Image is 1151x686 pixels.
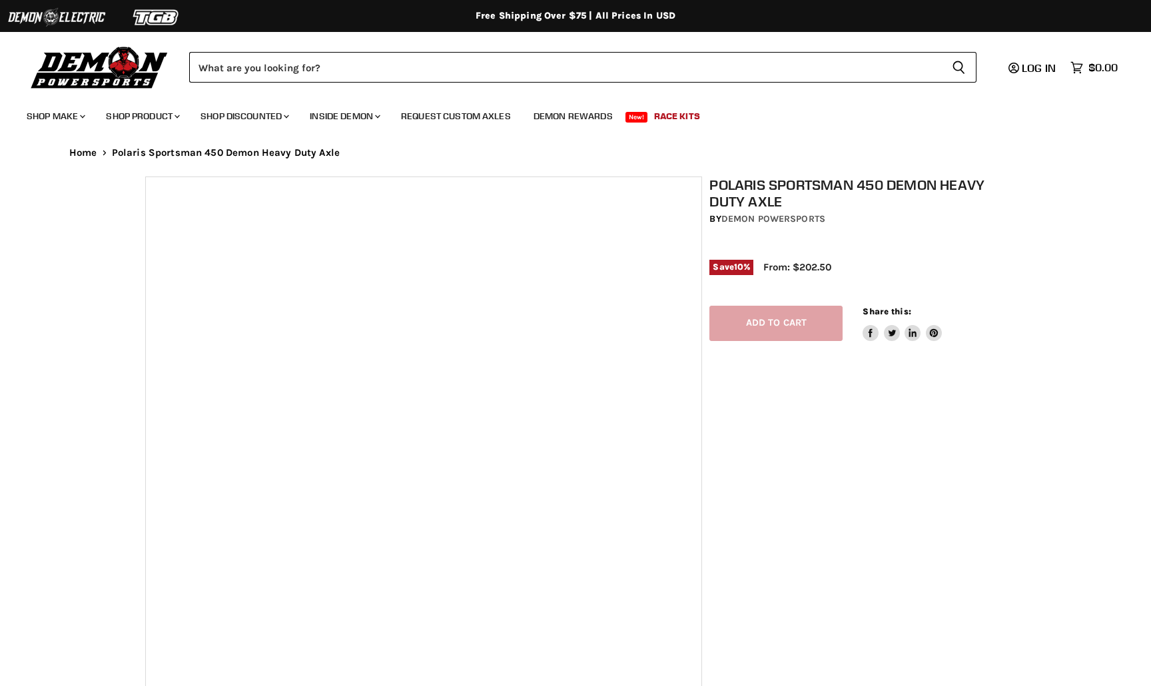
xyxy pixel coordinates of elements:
[644,103,710,130] a: Race Kits
[17,97,1114,130] ul: Main menu
[189,52,976,83] form: Product
[1002,62,1064,74] a: Log in
[763,261,831,273] span: From: $202.50
[863,306,942,341] aside: Share this:
[300,103,388,130] a: Inside Demon
[1022,61,1056,75] span: Log in
[7,5,107,30] img: Demon Electric Logo 2
[27,43,173,91] img: Demon Powersports
[524,103,623,130] a: Demon Rewards
[189,52,941,83] input: Search
[734,262,743,272] span: 10
[191,103,297,130] a: Shop Discounted
[709,260,753,274] span: Save %
[625,112,648,123] span: New!
[721,213,825,224] a: Demon Powersports
[1064,58,1124,77] a: $0.00
[107,5,206,30] img: TGB Logo 2
[43,10,1108,22] div: Free Shipping Over $75 | All Prices In USD
[863,306,911,316] span: Share this:
[941,52,976,83] button: Search
[96,103,188,130] a: Shop Product
[112,147,340,159] span: Polaris Sportsman 450 Demon Heavy Duty Axle
[391,103,521,130] a: Request Custom Axles
[1088,61,1118,74] span: $0.00
[43,147,1108,159] nav: Breadcrumbs
[709,212,1013,226] div: by
[17,103,93,130] a: Shop Make
[69,147,97,159] a: Home
[709,176,1013,210] h1: Polaris Sportsman 450 Demon Heavy Duty Axle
